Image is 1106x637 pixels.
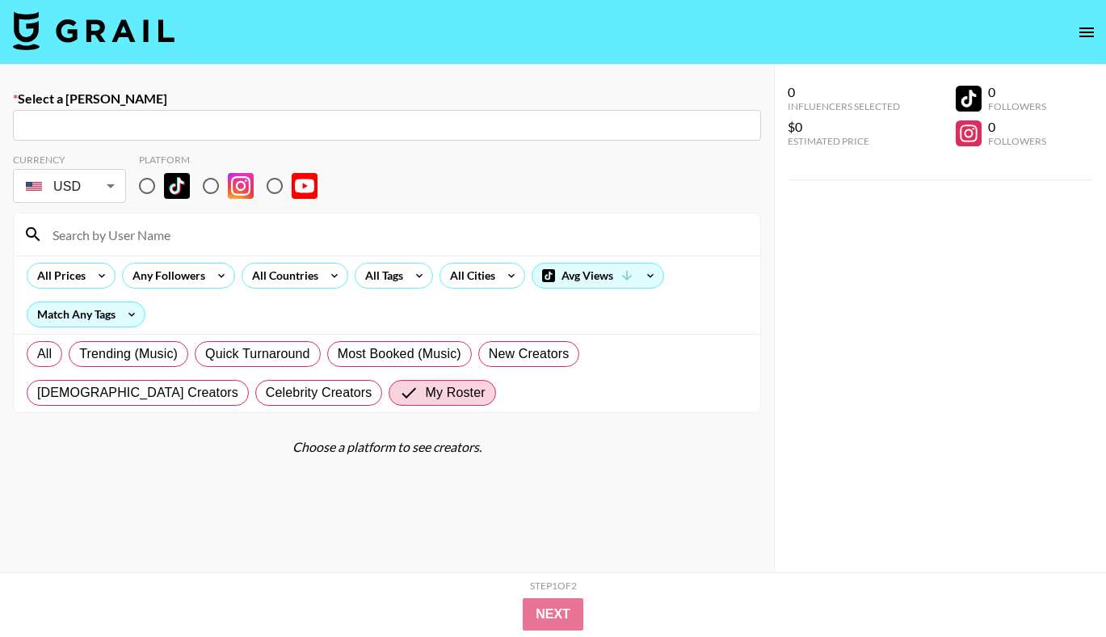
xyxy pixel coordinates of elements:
[988,119,1046,135] div: 0
[530,580,577,592] div: Step 1 of 2
[425,383,485,403] span: My Roster
[988,135,1046,147] div: Followers
[13,91,761,107] label: Select a [PERSON_NAME]
[988,100,1046,112] div: Followers
[123,264,208,288] div: Any Followers
[79,344,178,364] span: Trending (Music)
[788,119,900,135] div: $0
[1070,16,1103,49] button: open drawer
[489,344,570,364] span: New Creators
[37,344,52,364] span: All
[292,173,318,199] img: YouTube
[788,135,900,147] div: Estimated Price
[532,264,663,288] div: Avg Views
[440,264,498,288] div: All Cities
[13,154,126,166] div: Currency
[242,264,322,288] div: All Countries
[988,84,1046,100] div: 0
[266,383,372,403] span: Celebrity Creators
[27,302,145,327] div: Match Any Tags
[139,154,330,166] div: Platform
[27,264,89,288] div: All Prices
[788,84,900,100] div: 0
[164,173,190,199] img: TikTok
[788,100,900,112] div: Influencers Selected
[13,439,761,455] div: Choose a platform to see creators.
[355,264,406,288] div: All Tags
[37,383,238,403] span: [DEMOGRAPHIC_DATA] Creators
[205,344,310,364] span: Quick Turnaround
[43,221,751,247] input: Search by User Name
[338,344,461,364] span: Most Booked (Music)
[523,598,583,631] button: Next
[13,11,175,50] img: Grail Talent
[228,173,254,199] img: Instagram
[16,172,123,200] div: USD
